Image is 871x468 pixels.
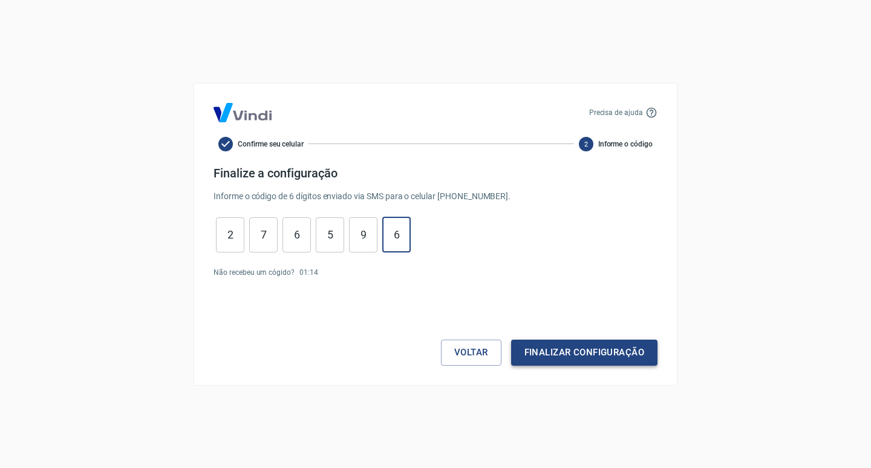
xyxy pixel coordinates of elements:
[299,267,318,278] p: 01 : 14
[589,107,643,118] p: Precisa de ajuda
[214,190,657,203] p: Informe o código de 6 dígitos enviado via SMS para o celular [PHONE_NUMBER] .
[511,340,657,365] button: Finalizar configuração
[214,267,295,278] p: Não recebeu um cógido?
[214,166,657,180] h4: Finalize a configuração
[584,140,588,148] text: 2
[598,139,653,150] span: Informe o código
[214,103,272,122] img: Logo Vind
[441,340,501,365] button: Voltar
[238,139,304,150] span: Confirme seu celular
